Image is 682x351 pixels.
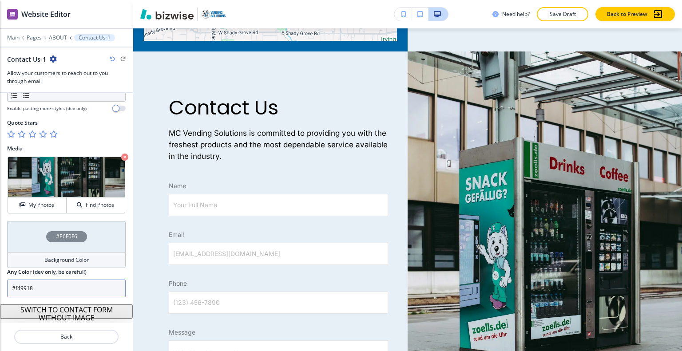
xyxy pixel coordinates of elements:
[7,145,126,153] h2: Media
[202,10,226,18] img: Your Logo
[169,96,388,119] p: Contact Us
[14,330,119,344] button: Back
[169,181,388,190] p: Name
[49,35,67,41] button: ABOUT
[595,7,675,21] button: Back to Preview
[74,34,115,41] button: Contact Us-1
[169,230,388,239] p: Email
[56,233,77,241] h4: #E6F0F6
[7,156,126,214] div: My PhotosFind Photos
[15,333,118,341] p: Back
[607,10,647,18] p: Back to Preview
[169,279,388,288] p: Phone
[27,35,42,41] button: Pages
[7,35,20,41] button: Main
[169,127,388,162] p: MC Vending Solutions is committed to providing you with the freshest products and the most depend...
[79,35,111,41] p: Contact Us-1
[28,201,54,209] h4: My Photos
[86,201,114,209] h4: Find Photos
[7,55,46,64] h2: Contact Us-1
[537,7,588,21] button: Save Draft
[7,268,87,276] h2: Any Color (dev only, be careful!)
[7,119,38,127] h2: Quote Stars
[169,328,388,337] p: Message
[7,105,87,112] h4: Enable pasting more styles (dev only)
[67,197,125,213] button: Find Photos
[21,9,71,20] h2: Website Editor
[140,9,194,20] img: Bizwise Logo
[7,221,126,268] button: #E6F0F6Background Color
[44,256,89,264] h4: Background Color
[548,10,577,18] p: Save Draft
[8,197,67,213] button: My Photos
[7,69,126,85] h3: Allow your customers to reach out to you through email
[7,9,18,20] img: editor icon
[502,10,530,18] h3: Need help?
